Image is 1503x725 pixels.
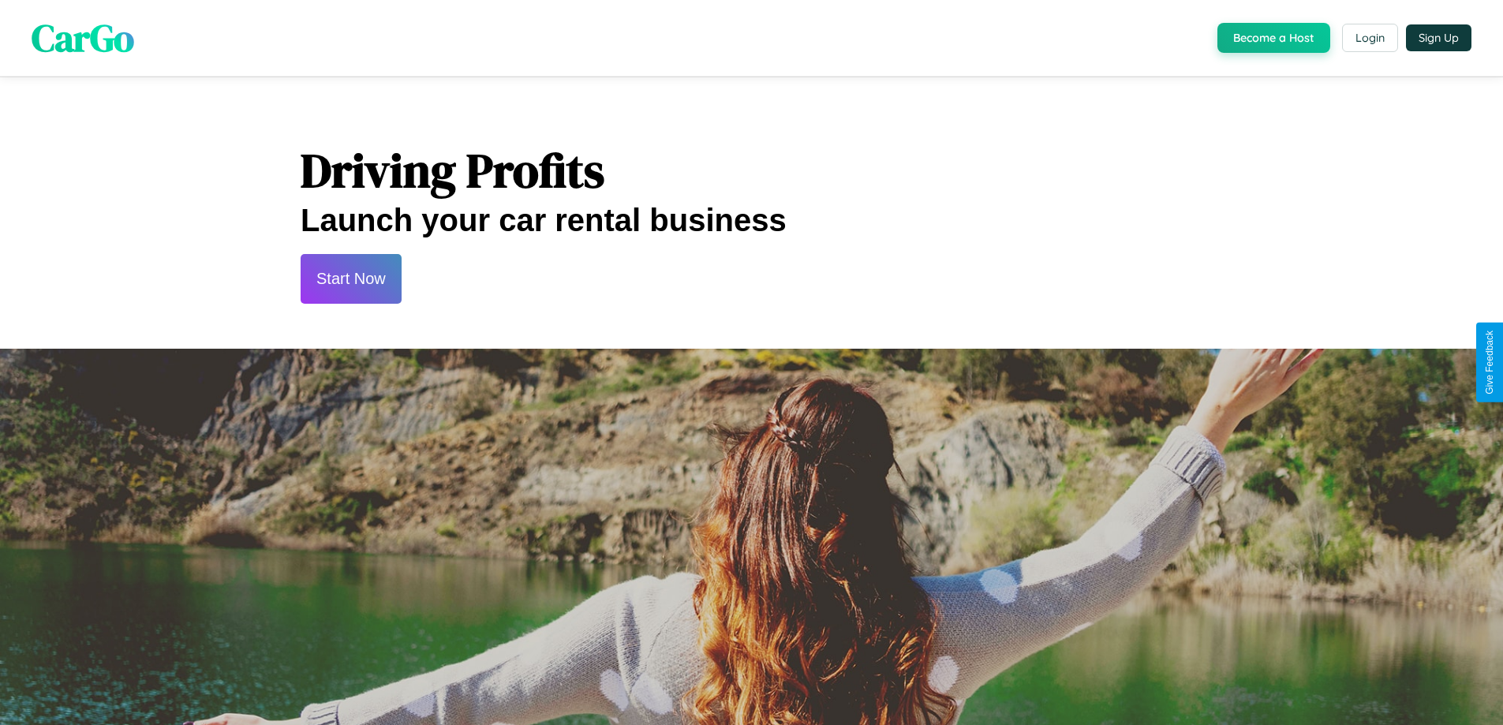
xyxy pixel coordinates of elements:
button: Sign Up [1406,24,1471,51]
h1: Driving Profits [301,138,1202,203]
h2: Launch your car rental business [301,203,1202,238]
span: CarGo [32,12,134,64]
button: Start Now [301,254,402,304]
button: Become a Host [1217,23,1330,53]
div: Give Feedback [1484,331,1495,394]
button: Login [1342,24,1398,52]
